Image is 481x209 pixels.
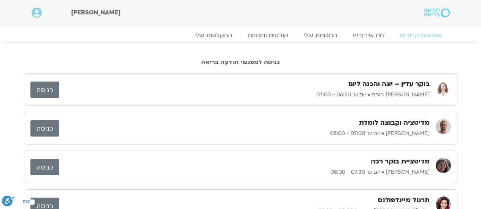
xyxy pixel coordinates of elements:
p: [PERSON_NAME] רוחם • יום ש׳ 06:30 - 07:00 [59,90,430,99]
img: דקל קנטי [436,119,451,134]
h3: מדיטציה וקבוצה לומדת [359,118,430,127]
p: [PERSON_NAME] • יום ש׳ 07:00 - 08:00 [59,129,430,138]
img: אורנה סמלסון רוחם [436,80,451,96]
span: [PERSON_NAME] [71,8,121,17]
a: לוח שידורים [345,31,392,39]
p: [PERSON_NAME] • יום ש׳ 07:30 - 08:00 [59,168,430,177]
a: קורסים ותכניות [240,31,296,39]
h2: כניסה למפגשי תודעה בריאה [24,59,457,66]
img: קרן גל [436,158,451,173]
h3: בוקר עדין – יוגה והכנה ליום [348,80,430,89]
a: התכניות שלי [296,31,345,39]
a: מפגשים קרובים [392,31,450,39]
h3: תרגול מיינדפולנס [378,196,430,205]
a: כניסה [30,120,59,137]
h3: מדיטציית בוקר רכה [371,157,430,166]
a: ההקלטות שלי [187,31,240,39]
a: כניסה [30,159,59,175]
a: כניסה [30,82,59,98]
nav: Menu [32,31,450,39]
